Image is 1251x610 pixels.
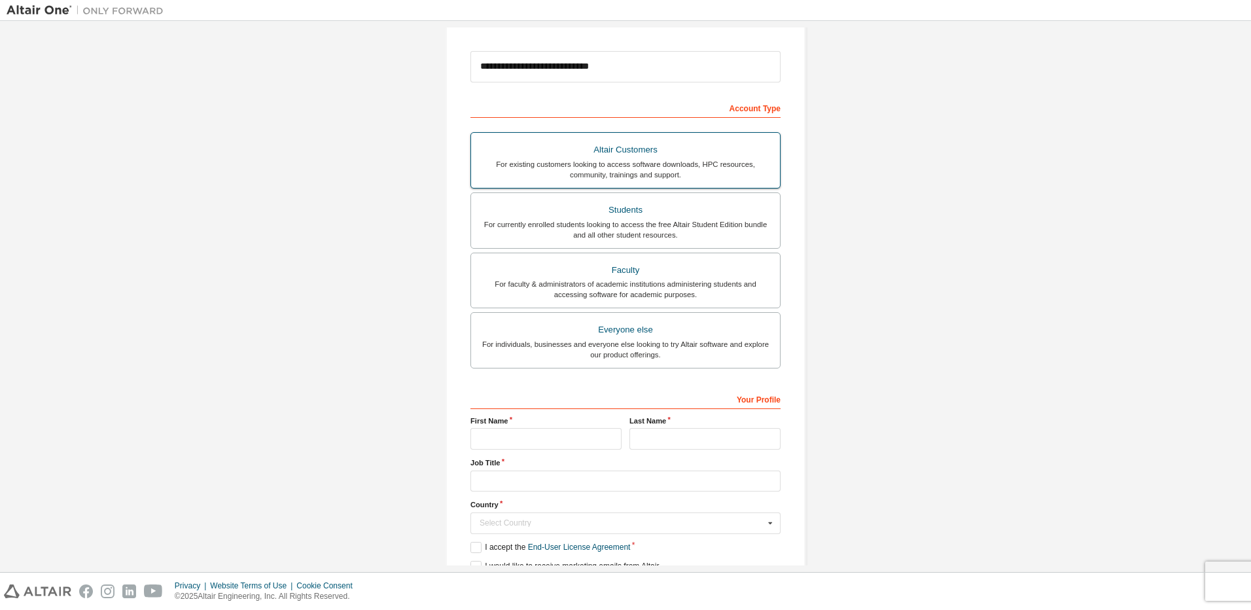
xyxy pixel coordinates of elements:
[470,416,622,426] label: First Name
[479,159,772,180] div: For existing customers looking to access software downloads, HPC resources, community, trainings ...
[7,4,170,17] img: Altair One
[479,279,772,300] div: For faculty & administrators of academic institutions administering students and accessing softwa...
[210,581,296,591] div: Website Terms of Use
[175,581,210,591] div: Privacy
[470,97,781,118] div: Account Type
[79,584,93,598] img: facebook.svg
[4,584,71,598] img: altair_logo.svg
[470,499,781,510] label: Country
[479,321,772,339] div: Everyone else
[470,561,659,572] label: I would like to receive marketing emails from Altair
[122,584,136,598] img: linkedin.svg
[479,261,772,279] div: Faculty
[629,416,781,426] label: Last Name
[101,584,115,598] img: instagram.svg
[480,519,764,527] div: Select Country
[479,141,772,159] div: Altair Customers
[479,339,772,360] div: For individuals, businesses and everyone else looking to try Altair software and explore our prod...
[296,581,360,591] div: Cookie Consent
[528,543,631,552] a: End-User License Agreement
[479,201,772,219] div: Students
[175,591,361,602] p: © 2025 Altair Engineering, Inc. All Rights Reserved.
[144,584,163,598] img: youtube.svg
[470,542,630,553] label: I accept the
[470,457,781,468] label: Job Title
[479,219,772,240] div: For currently enrolled students looking to access the free Altair Student Edition bundle and all ...
[470,388,781,409] div: Your Profile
